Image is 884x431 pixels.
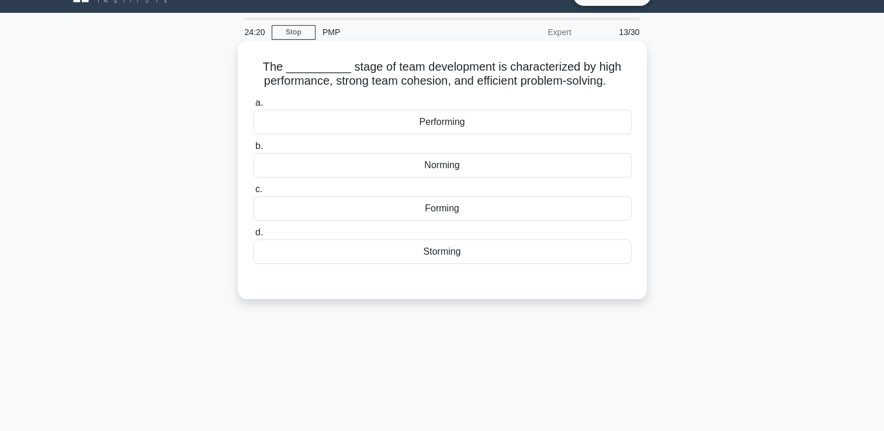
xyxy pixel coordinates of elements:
[253,196,632,221] div: Forming
[255,184,262,194] span: c.
[578,20,647,44] div: 13/30
[255,98,263,107] span: a.
[255,227,263,237] span: d.
[252,60,633,89] h5: The __________ stage of team development is characterized by high performance, strong team cohesi...
[253,110,632,134] div: Performing
[255,141,263,151] span: b.
[316,20,476,44] div: PMP
[253,153,632,178] div: Norming
[476,20,578,44] div: Expert
[272,25,316,40] a: Stop
[238,20,272,44] div: 24:20
[253,239,632,264] div: Storming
